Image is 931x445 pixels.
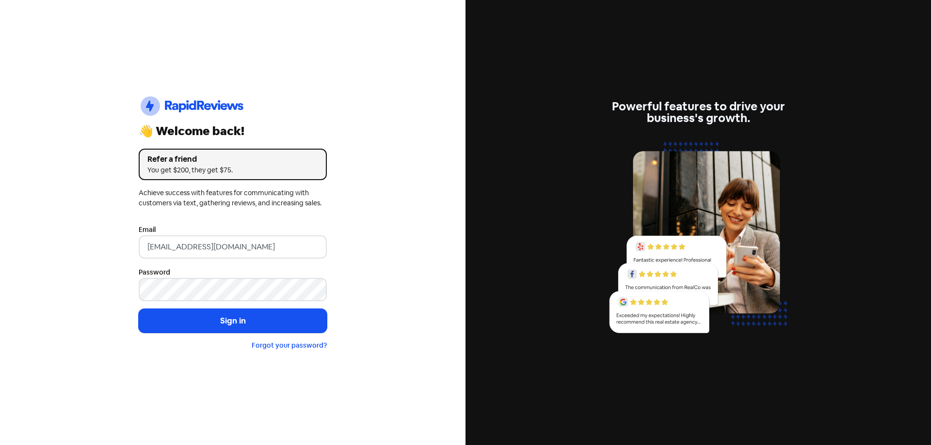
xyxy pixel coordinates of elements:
[139,188,327,208] div: Achieve success with features for communicating with customers via text, gathering reviews, and i...
[604,136,792,344] img: reviews
[147,165,318,175] div: You get $200, they get $75.
[604,101,792,124] div: Powerful features to drive your business's growth.
[139,267,170,277] label: Password
[252,341,327,350] a: Forgot your password?
[139,125,327,137] div: 👋 Welcome back!
[139,309,327,333] button: Sign in
[139,235,327,259] input: Enter your email address...
[139,225,156,235] label: Email
[147,153,318,165] div: Refer a friend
